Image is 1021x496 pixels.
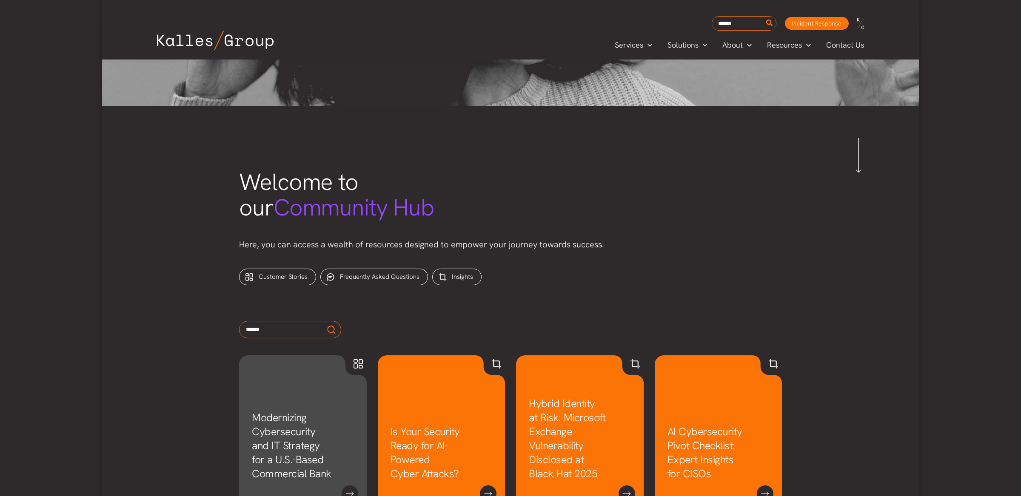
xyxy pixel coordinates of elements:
span: Solutions [667,39,699,51]
a: ServicesMenu Toggle [607,39,660,51]
a: AboutMenu Toggle [715,39,759,51]
span: Menu Toggle [743,39,752,51]
span: Services [615,39,643,51]
span: Contact Us [826,39,864,51]
span: Menu Toggle [643,39,652,51]
a: Incident Response [785,17,849,30]
a: AI Cybersecurity Pivot Checklist: Expert Insights for CISOs [667,425,742,481]
a: SolutionsMenu Toggle [660,39,715,51]
a: Is Your Security Ready for AI-Powered Cyber Attacks? [391,425,460,481]
button: Search [764,17,775,30]
span: About [722,39,743,51]
span: Customer Stories [259,272,308,281]
span: Insights [452,272,473,281]
span: Resources [767,39,802,51]
img: Kalles Group [157,31,274,50]
a: Contact Us [819,39,873,51]
span: Menu Toggle [699,39,707,51]
a: Modernizing Cybersecurity and IT Strategy for a U.S.-Based Commercial Bank [252,411,331,481]
nav: Primary Site Navigation [607,38,873,52]
span: Welcome to our [239,167,434,223]
p: Here, you can access a wealth of resources designed to empower your journey towards success. [239,238,782,252]
a: Hybrid Identity at Risk: Microsoft Exchange Vulnerability Disclosed at Black Hat 2025 [529,397,605,481]
span: Community Hub [274,192,434,223]
span: Frequently Asked Questions [340,272,419,281]
a: ResourcesMenu Toggle [759,39,819,51]
span: Menu Toggle [802,39,811,51]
